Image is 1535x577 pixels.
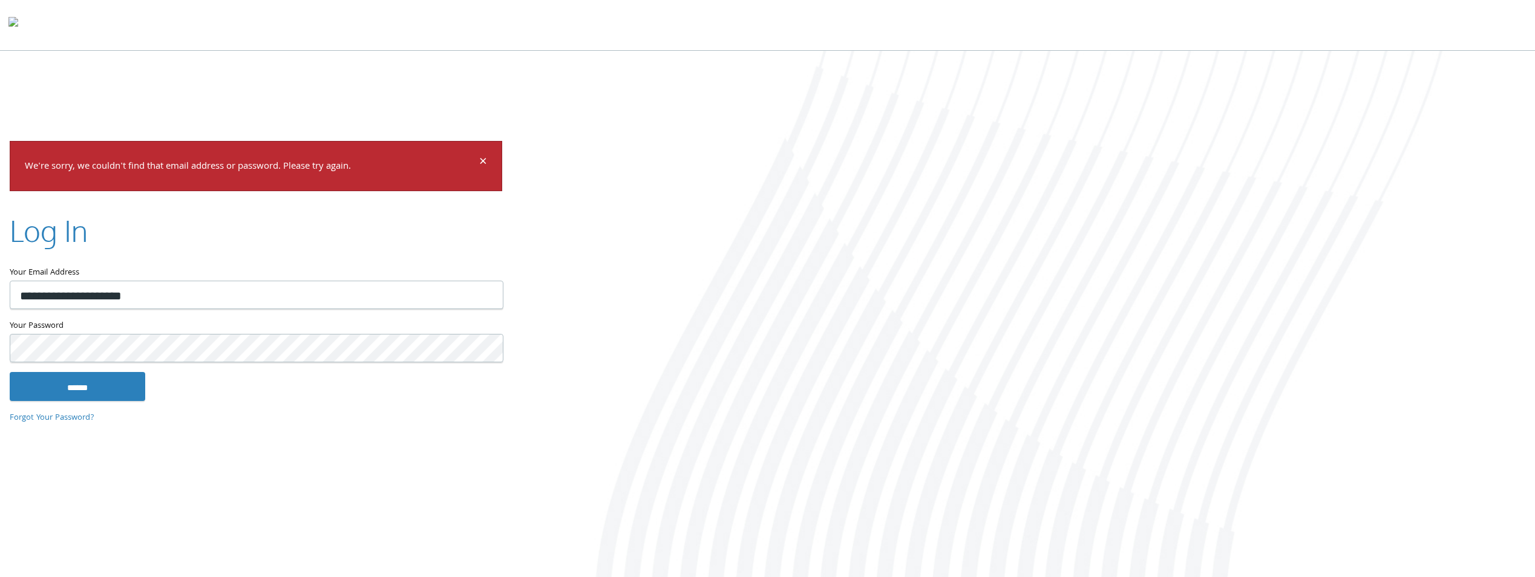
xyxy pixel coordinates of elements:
[8,13,18,37] img: todyl-logo-dark.svg
[479,156,487,171] button: Dismiss alert
[10,210,88,251] h2: Log In
[10,319,502,334] label: Your Password
[479,151,487,175] span: ×
[25,158,477,176] p: We're sorry, we couldn't find that email address or password. Please try again.
[10,411,94,425] a: Forgot Your Password?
